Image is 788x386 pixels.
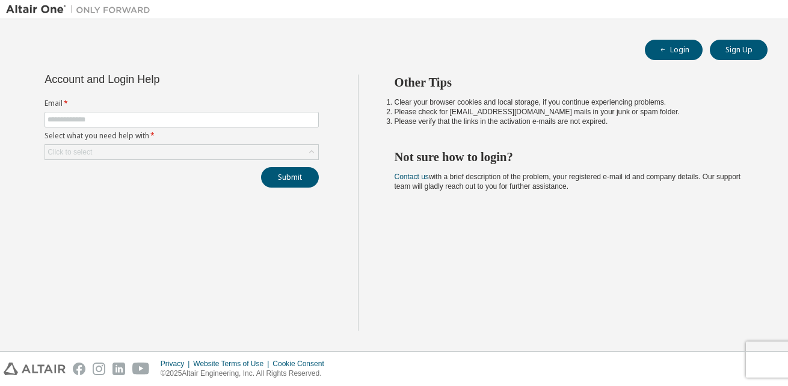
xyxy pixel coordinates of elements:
[48,147,92,157] div: Click to select
[161,369,331,379] p: © 2025 Altair Engineering, Inc. All Rights Reserved.
[161,359,193,369] div: Privacy
[395,107,746,117] li: Please check for [EMAIL_ADDRESS][DOMAIN_NAME] mails in your junk or spam folder.
[395,149,746,165] h2: Not sure how to login?
[193,359,272,369] div: Website Terms of Use
[710,40,768,60] button: Sign Up
[73,363,85,375] img: facebook.svg
[645,40,703,60] button: Login
[6,4,156,16] img: Altair One
[395,173,429,181] a: Contact us
[4,363,66,375] img: altair_logo.svg
[272,359,331,369] div: Cookie Consent
[45,75,264,84] div: Account and Login Help
[45,99,319,108] label: Email
[112,363,125,375] img: linkedin.svg
[395,117,746,126] li: Please verify that the links in the activation e-mails are not expired.
[45,145,318,159] div: Click to select
[45,131,319,141] label: Select what you need help with
[395,75,746,90] h2: Other Tips
[261,167,319,188] button: Submit
[132,363,150,375] img: youtube.svg
[395,97,746,107] li: Clear your browser cookies and local storage, if you continue experiencing problems.
[395,173,741,191] span: with a brief description of the problem, your registered e-mail id and company details. Our suppo...
[93,363,105,375] img: instagram.svg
